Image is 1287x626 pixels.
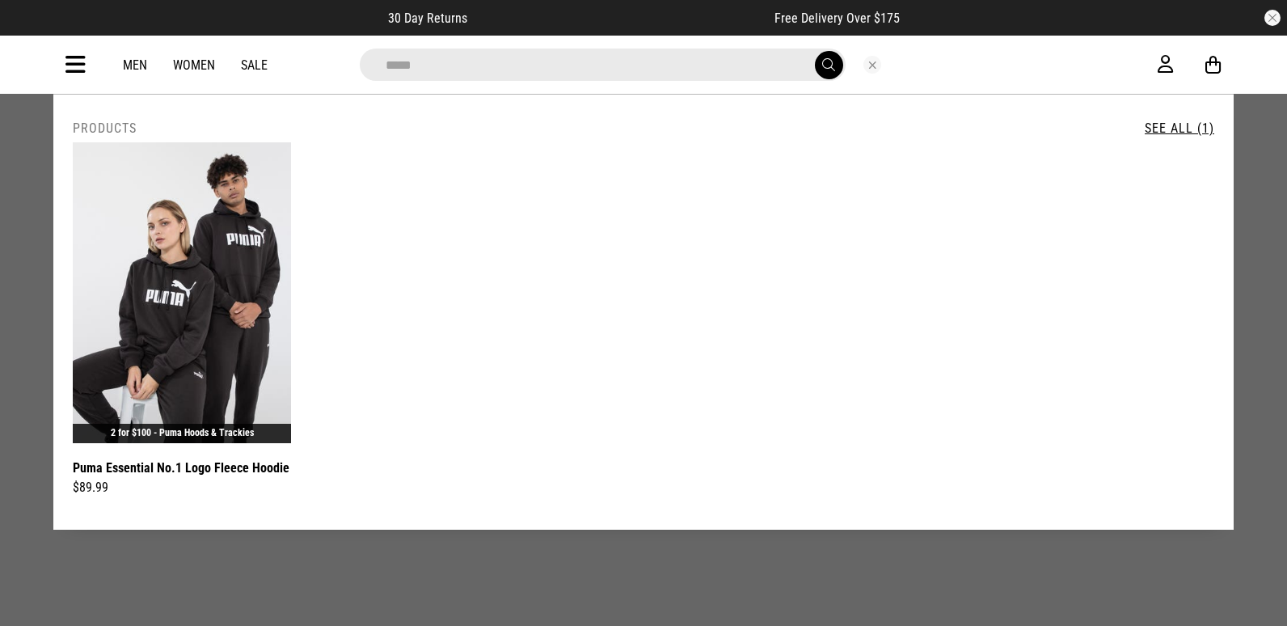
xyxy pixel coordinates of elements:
[13,6,61,55] button: Open LiveChat chat widget
[111,427,254,438] a: 2 for $100 - Puma Hoods & Trackies
[73,478,291,497] div: $89.99
[123,57,147,73] a: Men
[73,142,291,443] img: Puma Essential No.1 Logo Fleece Hoodie in Black
[388,11,467,26] span: 30 Day Returns
[73,458,289,478] a: Puma Essential No.1 Logo Fleece Hoodie
[73,121,137,136] h2: Products
[863,56,881,74] button: Close search
[774,11,900,26] span: Free Delivery Over $175
[241,57,268,73] a: Sale
[1145,121,1214,136] a: See All (1)
[500,10,742,26] iframe: Customer reviews powered by Trustpilot
[173,57,215,73] a: Women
